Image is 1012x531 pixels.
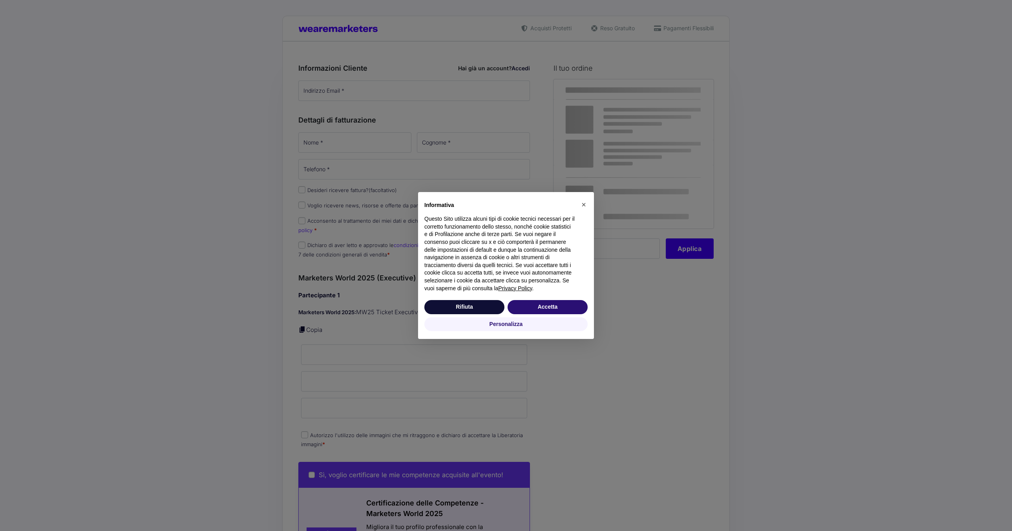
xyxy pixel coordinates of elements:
button: Personalizza [424,317,588,331]
button: Accetta [508,300,588,314]
span: × [581,200,586,209]
p: Questo Sito utilizza alcuni tipi di cookie tecnici necessari per il corretto funzionamento dello ... [424,215,575,292]
button: Chiudi questa informativa [577,198,590,211]
button: Rifiuta [424,300,504,314]
h2: Informativa [424,201,575,209]
iframe: Customerly Messenger Launcher [6,500,30,524]
a: Privacy Policy [498,285,532,291]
